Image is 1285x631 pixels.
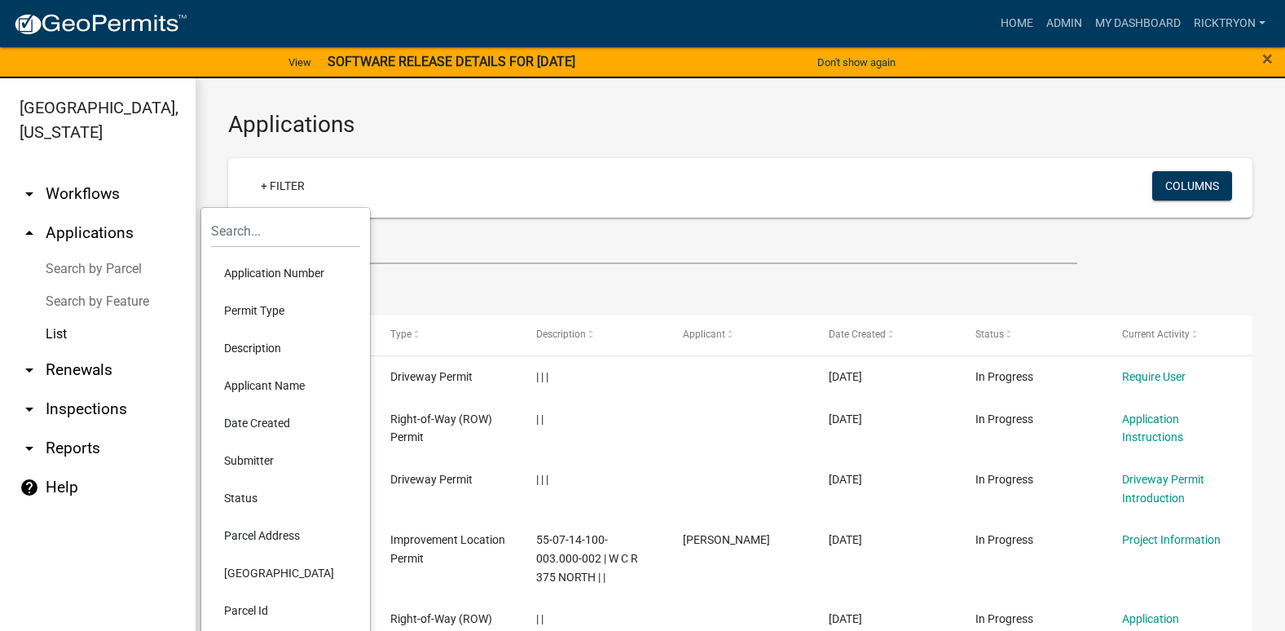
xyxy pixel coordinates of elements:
a: + Filter [248,171,318,201]
li: Permit Type [211,292,360,329]
span: In Progress [975,370,1033,383]
button: Columns [1152,171,1232,201]
a: Require User [1122,370,1186,383]
h3: Applications [228,111,1252,139]
span: | | | [536,370,548,383]
li: [GEOGRAPHIC_DATA] [211,554,360,592]
i: help [20,478,39,497]
li: Submitter [211,442,360,479]
span: 09/15/2025 [829,413,862,426]
li: Application Number [211,254,360,292]
span: Type [390,329,411,340]
i: arrow_drop_up [20,223,39,243]
li: Parcel Id [211,592,360,629]
button: Don't show again [811,49,902,76]
input: Search for applications [228,231,1077,264]
i: arrow_drop_down [20,184,39,204]
li: Status [211,479,360,517]
span: In Progress [975,533,1033,546]
span: Status [975,329,1004,340]
a: ricktryon [1187,8,1272,39]
span: In Progress [975,473,1033,486]
a: Home [994,8,1040,39]
span: In Progress [975,612,1033,625]
span: Date Created [829,329,886,340]
span: Mike [683,533,770,546]
span: × [1262,47,1273,70]
span: 09/15/2025 [829,473,862,486]
datatable-header-cell: Status [960,315,1107,355]
span: | | | [536,473,548,486]
i: arrow_drop_down [20,439,39,458]
a: My Dashboard [1089,8,1187,39]
span: Driveway Permit [390,473,473,486]
li: Applicant Name [211,367,360,404]
span: Applicant [683,329,725,340]
li: Description [211,329,360,367]
a: Project Information [1122,533,1221,546]
strong: SOFTWARE RELEASE DETAILS FOR [DATE] [328,54,575,69]
li: Parcel Address [211,517,360,554]
datatable-header-cell: Type [375,315,521,355]
span: In Progress [975,413,1033,426]
span: Driveway Permit [390,370,473,383]
span: | | [536,612,543,625]
span: 55-07-14-100-003.000-002 | W C R 375 NORTH | | [536,533,638,584]
span: 09/14/2025 [829,612,862,625]
span: | | [536,413,543,426]
span: Right-of-Way (ROW) Permit [390,413,492,444]
a: Application Instructions [1122,413,1183,444]
i: arrow_drop_down [20,360,39,380]
button: Close [1262,49,1273,68]
span: 09/15/2025 [829,370,862,383]
datatable-header-cell: Description [521,315,667,355]
a: Admin [1040,8,1089,39]
i: arrow_drop_down [20,399,39,419]
datatable-header-cell: Applicant [667,315,814,355]
a: Driveway Permit Introduction [1122,473,1204,505]
a: View [282,49,318,76]
datatable-header-cell: Current Activity [1106,315,1252,355]
span: Improvement Location Permit [390,533,505,565]
li: Date Created [211,404,360,442]
span: Current Activity [1122,329,1190,340]
span: 09/14/2025 [829,533,862,546]
span: Description [536,329,586,340]
input: Search... [211,214,360,248]
datatable-header-cell: Date Created [813,315,960,355]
